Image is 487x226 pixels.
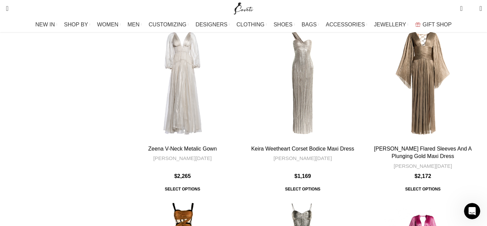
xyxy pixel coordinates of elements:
a: Zeena V-Neck Metalic Gown [148,146,217,152]
span: SHOP BY [64,21,88,28]
span: MEN [127,21,140,28]
iframe: Intercom live chat [464,203,480,219]
span: ACCESSORIES [326,21,365,28]
span: BAGS [302,21,317,28]
a: SHOP BY [64,18,90,31]
span: $ [415,173,418,179]
a: [PERSON_NAME][DATE] [394,162,452,169]
a: Search [2,2,8,15]
div: My Wishlist [468,2,474,15]
a: [PERSON_NAME][DATE] [153,155,212,162]
span: DESIGNERS [195,21,227,28]
a: 0 [457,2,466,15]
a: JEWELLERY [374,18,409,31]
bdi: 2,172 [415,173,431,179]
a: [PERSON_NAME] Flared Sleeves And A Plunging Gold Maxi Dress [374,146,472,159]
a: Site logo [232,5,255,11]
span: 0 [469,7,474,12]
a: ACCESSORIES [326,18,367,31]
a: CUSTOMIZING [149,18,189,31]
span: $ [174,173,177,179]
img: GiftBag [415,22,420,27]
div: Main navigation [2,18,485,31]
a: SHOES [274,18,295,31]
span: CLOTHING [236,21,264,28]
span: Select options [280,183,325,195]
span: Select options [400,183,445,195]
a: Keira Weetheart Corset Bodice Maxi Dress [251,146,354,152]
a: WOMEN [97,18,121,31]
bdi: 1,169 [295,173,311,179]
a: BAGS [302,18,319,31]
span: 0 [461,3,466,8]
span: $ [295,173,298,179]
a: CLOTHING [236,18,267,31]
a: MEN [127,18,142,31]
span: NEW IN [36,21,55,28]
a: Zeena V-Neck Metalic Gown [123,24,241,142]
a: Keira Weetheart Corset Bodice Maxi Dress [243,24,362,142]
a: NEW IN [36,18,57,31]
a: [PERSON_NAME][DATE] [274,155,332,162]
span: JEWELLERY [374,21,406,28]
span: GIFT SHOP [423,21,452,28]
span: SHOES [274,21,293,28]
a: DESIGNERS [195,18,230,31]
a: Select options for “Alana Flared Sleeves And A Plunging Gold Maxi Dress” [400,183,445,195]
span: Select options [160,183,205,195]
a: Select options for “Keira Weetheart Corset Bodice Maxi Dress” [280,183,325,195]
a: Select options for “Zeena V-Neck Metalic Gown” [160,183,205,195]
a: GIFT SHOP [415,18,452,31]
bdi: 2,265 [174,173,191,179]
span: WOMEN [97,21,118,28]
span: CUSTOMIZING [149,21,187,28]
a: Alana Flared Sleeves And A Plunging Gold Maxi Dress [364,24,482,142]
